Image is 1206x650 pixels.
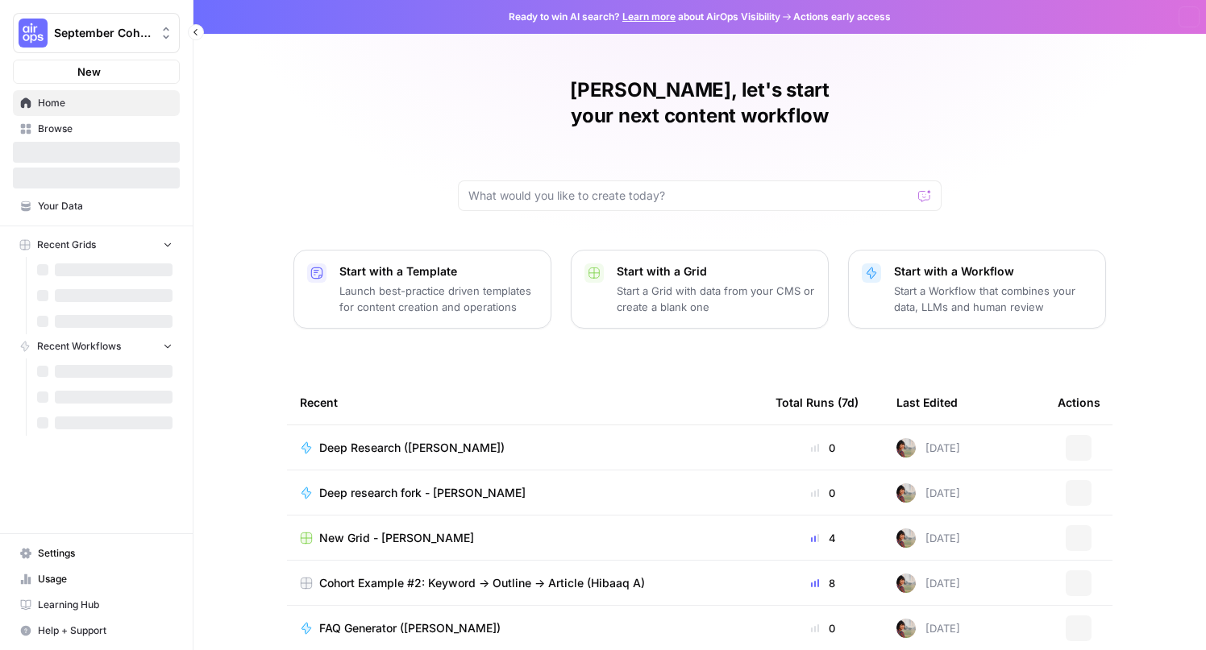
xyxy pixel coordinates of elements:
[13,60,180,84] button: New
[894,263,1092,279] p: Start with a Workflow
[468,188,912,204] input: What would you like to create today?
[319,620,501,636] span: FAQ Generator ([PERSON_NAME])
[458,77,942,129] h1: [PERSON_NAME], let's start your next content workflow
[896,528,916,548] img: vhcss6fui7gopbnba71r9qo3omld
[38,122,173,136] span: Browse
[339,263,538,279] p: Start with a Template
[19,19,48,48] img: September Cohort Logo
[38,598,173,612] span: Learning Hub
[13,592,180,618] a: Learning Hub
[617,263,815,279] p: Start with a Grid
[13,334,180,358] button: Recent Workflows
[896,573,916,593] img: vhcss6fui7gopbnba71r9qo3omld
[776,575,871,591] div: 8
[848,250,1106,329] button: Start with a WorkflowStart a Workflow that combines your data, LLMs and human review
[38,623,173,638] span: Help + Support
[896,483,916,503] img: vhcss6fui7gopbnba71r9qo3omld
[571,250,829,329] button: Start with a GridStart a Grid with data from your CMS or create a blank one
[793,10,891,24] span: Actions early access
[896,438,960,457] div: [DATE]
[339,283,538,315] p: Launch best-practice driven templates for content creation and operations
[1058,380,1100,424] div: Actions
[13,618,180,644] button: Help + Support
[293,250,551,329] button: Start with a TemplateLaunch best-practice driven templates for content creation and operations
[894,283,1092,315] p: Start a Workflow that combines your data, LLMs and human review
[776,440,871,456] div: 0
[319,485,526,501] span: Deep research fork - [PERSON_NAME]
[300,620,750,636] a: FAQ Generator ([PERSON_NAME])
[896,438,916,457] img: vhcss6fui7gopbnba71r9qo3omld
[300,530,750,546] a: New Grid - [PERSON_NAME]
[13,193,180,219] a: Your Data
[37,238,96,252] span: Recent Grids
[776,485,871,501] div: 0
[776,620,871,636] div: 0
[319,530,474,546] span: New Grid - [PERSON_NAME]
[38,546,173,561] span: Settings
[896,380,958,424] div: Last Edited
[617,283,815,315] p: Start a Grid with data from your CMS or create a blank one
[13,90,180,116] a: Home
[776,530,871,546] div: 4
[37,339,121,354] span: Recent Workflows
[38,96,173,110] span: Home
[300,380,750,424] div: Recent
[896,619,916,638] img: vhcss6fui7gopbnba71r9qo3omld
[319,575,645,591] span: Cohort Example #2: Keyword -> Outline -> Article (Hibaaq A)
[300,575,750,591] a: Cohort Example #2: Keyword -> Outline -> Article (Hibaaq A)
[13,233,180,257] button: Recent Grids
[300,440,750,456] a: Deep Research ([PERSON_NAME])
[319,440,505,456] span: Deep Research ([PERSON_NAME])
[77,64,101,80] span: New
[38,199,173,213] span: Your Data
[896,573,960,593] div: [DATE]
[13,566,180,592] a: Usage
[896,483,960,503] div: [DATE]
[622,10,676,23] a: Learn more
[509,10,780,24] span: Ready to win AI search? about AirOps Visibility
[54,25,152,41] span: September Cohort
[896,528,960,548] div: [DATE]
[13,540,180,566] a: Settings
[13,13,180,53] button: Workspace: September Cohort
[13,116,180,142] a: Browse
[776,380,859,424] div: Total Runs (7d)
[300,485,750,501] a: Deep research fork - [PERSON_NAME]
[896,619,960,638] div: [DATE]
[38,572,173,586] span: Usage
